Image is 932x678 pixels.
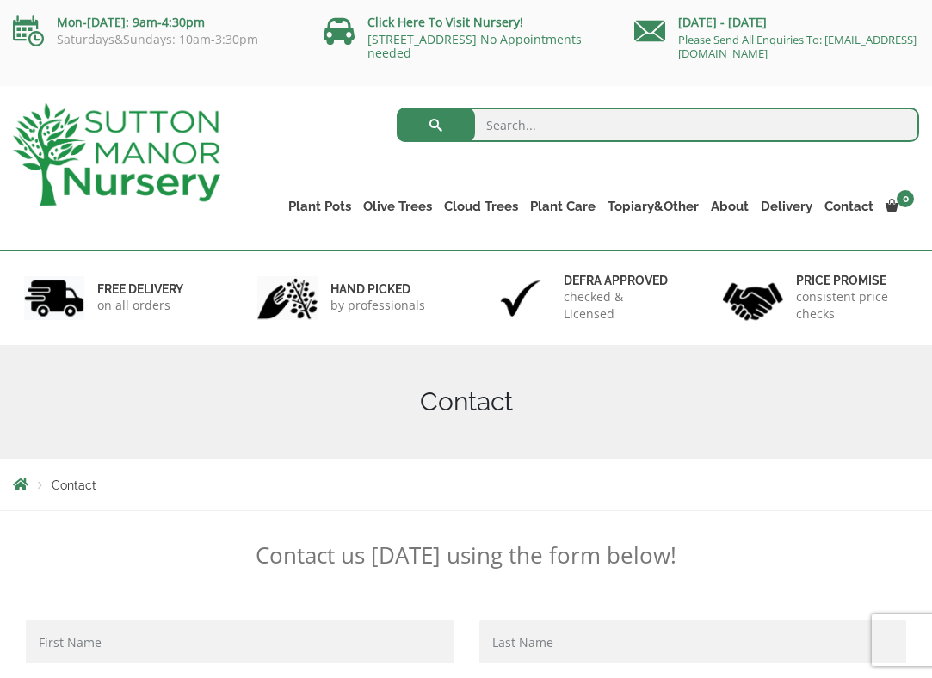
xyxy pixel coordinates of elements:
h6: hand picked [330,281,425,297]
img: 4.jpg [723,272,783,324]
p: Contact us [DATE] using the form below! [13,541,919,569]
a: Topiary&Other [602,194,705,219]
p: consistent price checks [796,288,908,323]
input: First Name [26,620,454,663]
p: on all orders [97,297,183,314]
a: Contact [818,194,880,219]
a: [STREET_ADDRESS] No Appointments needed [367,31,582,61]
nav: Breadcrumbs [13,478,919,491]
p: Saturdays&Sundays: 10am-3:30pm [13,33,298,46]
span: Contact [52,478,96,492]
a: About [705,194,755,219]
a: Delivery [755,194,818,219]
a: 0 [880,194,919,219]
span: 0 [897,190,914,207]
img: 2.jpg [257,276,318,320]
a: Please Send All Enquiries To: [EMAIL_ADDRESS][DOMAIN_NAME] [678,32,917,61]
a: Plant Care [524,194,602,219]
h6: FREE DELIVERY [97,281,183,297]
a: Cloud Trees [438,194,524,219]
input: Last Name [479,620,907,663]
img: 1.jpg [24,276,84,320]
a: Olive Trees [357,194,438,219]
p: checked & Licensed [564,288,676,323]
input: Search... [397,108,919,142]
p: [DATE] - [DATE] [634,12,919,33]
h6: Price promise [796,273,908,288]
p: Mon-[DATE]: 9am-4:30pm [13,12,298,33]
img: logo [13,103,220,206]
a: Plant Pots [282,194,357,219]
a: Click Here To Visit Nursery! [367,14,523,30]
h1: Contact [13,386,919,417]
h6: Defra approved [564,273,676,288]
img: 3.jpg [491,276,551,320]
p: by professionals [330,297,425,314]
